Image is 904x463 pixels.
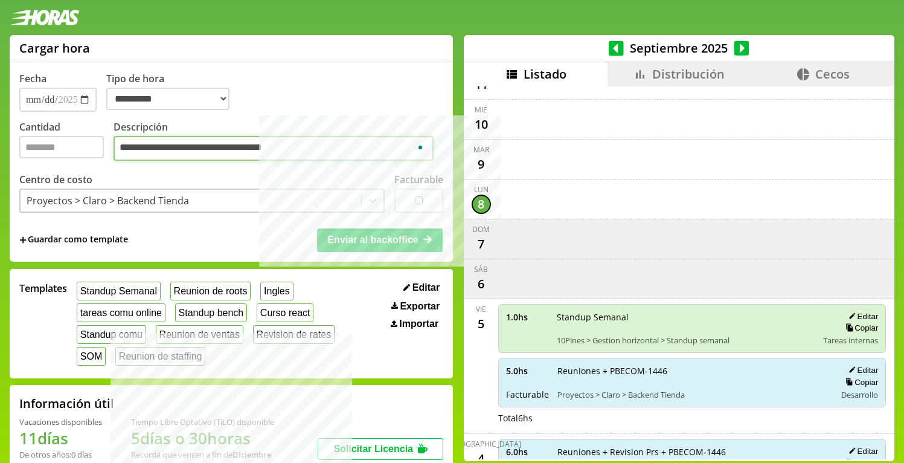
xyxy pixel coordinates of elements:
[115,347,205,366] button: Reunion de staffing
[400,282,443,294] button: Editar
[557,335,815,346] span: 10Pines > Gestion horizontal > Standup semanal
[131,427,274,449] h1: 5 días o 30 horas
[19,395,114,412] h2: Información útil
[823,335,878,346] span: Tareas internas
[19,449,102,460] div: De otros años: 0 días
[19,282,67,295] span: Templates
[19,233,128,247] span: +Guardar como template
[557,365,828,377] span: Reuniones + PBECOM-1446
[19,173,92,186] label: Centro de costo
[77,347,106,366] button: SOM
[524,66,566,82] span: Listado
[842,323,878,333] button: Copiar
[845,446,878,456] button: Editar
[557,311,815,323] span: Standup Semanal
[318,438,443,460] button: Solicitar Licencia
[19,136,104,158] input: Cantidad
[841,389,878,400] span: Desarrollo
[557,446,828,458] span: Reuniones + Revision Prs + PBECOM-1446
[19,120,114,164] label: Cantidad
[815,66,850,82] span: Cecos
[506,311,548,323] span: 1.0 hs
[77,282,161,300] button: Standup Semanal
[27,194,189,207] div: Proyectos > Claro > Backend Tienda
[77,303,165,322] button: tareas comu online
[170,282,251,300] button: Reunion de roots
[474,264,488,274] div: sáb
[476,304,486,314] div: vie
[475,105,487,115] div: mié
[400,301,440,312] span: Exportar
[472,155,491,174] div: 9
[260,282,293,300] button: Ingles
[473,144,489,155] div: mar
[333,444,413,454] span: Solicitar Licencia
[557,389,828,400] span: Proyectos > Claro > Backend Tienda
[19,72,46,85] label: Fecha
[472,195,491,214] div: 8
[19,40,90,56] h1: Cargar hora
[472,314,491,334] div: 5
[317,228,443,251] button: Enviar al backoffice
[399,319,438,329] span: Importar
[845,365,878,375] button: Editar
[472,235,491,254] div: 7
[472,115,491,134] div: 10
[131,449,274,460] div: Recordá que vencen a fin de
[77,325,146,344] button: Standup comu
[472,274,491,294] div: 6
[257,303,313,322] button: Curso react
[232,449,271,460] b: Diciembre
[652,66,725,82] span: Distribución
[175,303,247,322] button: Standup bench
[388,300,443,312] button: Exportar
[441,439,521,449] div: [DEMOGRAPHIC_DATA]
[114,120,443,164] label: Descripción
[842,377,878,387] button: Copiar
[131,416,274,427] div: Tiempo Libre Optativo (TiLO) disponible
[464,86,894,459] div: scrollable content
[106,72,239,112] label: Tipo de hora
[474,184,489,195] div: lun
[506,365,549,377] span: 5.0 hs
[253,325,335,344] button: Revision de rates
[19,416,102,427] div: Vacaciones disponibles
[106,88,229,110] select: Tipo de hora
[624,40,734,56] span: Septiembre 2025
[19,427,102,449] h1: 11 días
[156,325,243,344] button: Reunion de ventas
[506,389,549,400] span: Facturable
[506,446,549,458] span: 6.0 hs
[19,233,27,247] span: +
[412,282,440,293] span: Editar
[472,224,490,235] div: dom
[10,10,80,25] img: logotipo
[498,412,886,424] div: Total 6 hs
[327,235,418,245] span: Enviar al backoffice
[845,311,878,322] button: Editar
[394,173,443,186] label: Facturable
[114,136,434,161] textarea: To enrich screen reader interactions, please activate Accessibility in Grammarly extension settings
